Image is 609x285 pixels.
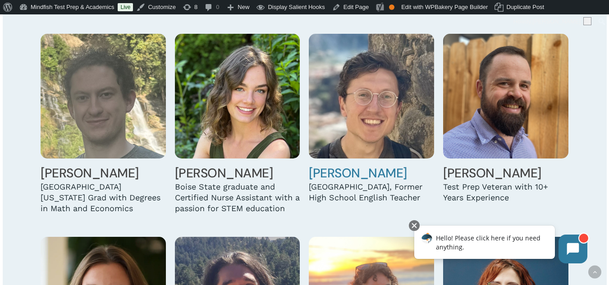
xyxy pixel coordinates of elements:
[41,165,139,181] a: [PERSON_NAME]
[532,18,581,25] span: [PERSON_NAME]
[309,34,434,159] img: Sean Lynch
[443,165,541,181] a: [PERSON_NAME]
[175,165,273,181] a: [PERSON_NAME]
[443,34,568,159] img: Matt Madsen
[510,14,595,29] a: Howdy,
[443,181,568,203] div: Test Prep Veteran with 10+ Years Experience
[41,34,166,159] img: Liam Leasure
[118,3,133,11] a: Live
[41,181,166,214] div: [GEOGRAPHIC_DATA][US_STATE] Grad with Degrees in Math and Economics
[389,5,394,10] div: OK
[175,34,300,159] img: Zoe Lister
[405,218,596,272] iframe: Chatbot
[175,181,300,214] div: Boise State graduate and Certified Nurse Assistant with a passion for STEM education
[309,165,407,181] a: [PERSON_NAME]
[309,181,434,203] div: [GEOGRAPHIC_DATA], Former High School English Teacher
